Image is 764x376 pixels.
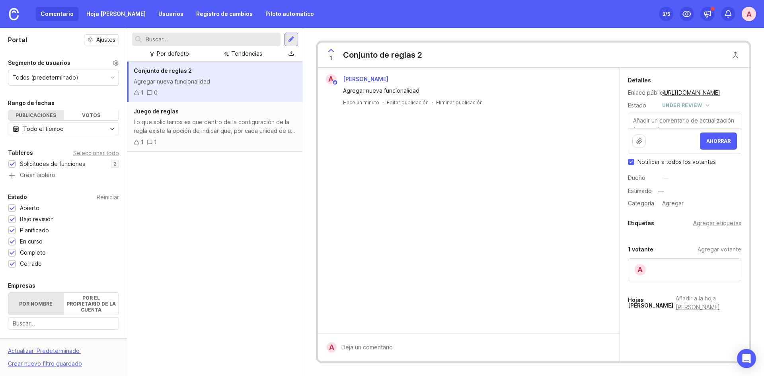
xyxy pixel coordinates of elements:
font: Tableros [8,149,33,156]
font: [PERSON_NAME] [343,76,388,82]
font: Crear tablero [20,171,55,178]
a: Agregar [656,198,686,208]
font: Agregar nueva funcionalidad [134,78,210,85]
font: Empresas [8,282,35,289]
font: Detalles [628,77,651,84]
font: [URL][DOMAIN_NAME] [662,89,720,96]
font: Categoría [628,200,654,207]
font: Planificado [20,227,49,234]
font: Eliminar publicación [436,99,483,105]
font: Hoja [PERSON_NAME] [86,10,146,17]
div: under review [662,101,702,110]
font: Ahorrar [706,138,731,144]
div: Abrir Intercom Messenger [737,349,756,368]
font: Abierto [20,205,39,211]
font: Publicaciones [16,112,56,118]
a: Registro de cambios [191,7,257,21]
font: Enlace público [628,89,667,96]
font: Dueño [628,174,645,181]
font: Usuarios [158,10,183,17]
font: Reiniciar [97,194,119,201]
font: Portal [8,36,27,44]
font: 1 [141,89,144,96]
font: 1 [141,138,144,145]
input: Buscar... [13,319,114,328]
font: Etiquetas [628,220,654,226]
font: Votos [82,112,100,118]
font: Editar publicación [387,99,429,105]
font: Actualizar ' [8,347,37,354]
button: Ajustes [84,34,119,45]
font: 1 [154,138,157,145]
font: Todos (predeterminado) [12,74,78,81]
font: Seleccionar todo [73,150,119,156]
button: Ahorrar [700,132,737,150]
a: Conjunto de reglas 2Agregar nueva funcionalidad10 [127,62,303,102]
font: Bajo revisión [20,216,54,222]
font: Agregar etiquetas [693,220,741,226]
font: ' [80,347,81,354]
font: Por defecto [157,50,189,57]
font: Notificar a todos los votantes [637,158,716,165]
font: 0 [154,89,158,96]
a: Hace un minuto [343,99,379,106]
font: Hace un minuto [343,99,379,105]
font: 1 votante [628,246,653,253]
font: Completo [20,249,46,256]
a: Usuarios [154,7,188,21]
font: Por nombre [19,301,53,307]
font: Conjunto de reglas 2 [134,67,192,74]
img: insignia de miembro [332,80,338,86]
font: Agregar nueva funcionalidad [343,87,419,94]
font: Solicitudes de funciones [20,160,85,167]
font: Cerrado [20,260,42,267]
font: A [746,10,752,18]
font: Agregar [662,200,684,207]
img: Hogar astuto [9,8,19,20]
font: Ajustes [96,36,115,43]
font: Rango de fechas [8,99,55,106]
font: En curso [20,238,43,245]
svg: icono de alternancia [106,126,119,132]
font: Por el propietario de la cuenta [66,295,116,313]
font: Conjunto de reglas 2 [343,50,422,60]
font: Todo el tiempo [23,125,64,132]
font: Predeterminado [37,347,80,354]
font: 3 [663,11,665,17]
a: A[PERSON_NAME] [321,74,395,84]
font: Juego de reglas [134,108,179,115]
a: [URL][DOMAIN_NAME] [660,88,723,98]
a: Crear tablero [8,172,119,179]
font: /5 [665,11,670,17]
font: Hojas [PERSON_NAME] [628,296,673,309]
font: Registro de cambios [196,10,253,17]
font: Piloto automático [265,10,314,17]
font: A [637,265,643,274]
font: Lo que solicitamos es que dentro de la configuración de la regla existe la opción de indicar que,... [134,119,295,152]
font: A [328,75,333,83]
font: Estimado [628,187,652,194]
font: A [329,343,334,351]
button: Botón de cerrar [727,47,743,63]
font: Crear nuevo filtro guardado [8,360,82,367]
a: Piloto automático [261,7,319,21]
font: Segmento de usuarios [8,59,70,66]
font: 2 [113,161,117,167]
font: Agregar votante [698,246,741,253]
a: Juego de reglasLo que solicitamos es que dentro de la configuración de la regla existe la opción ... [127,102,303,152]
input: Buscar... [146,35,277,44]
font: · [432,99,433,105]
font: Estado [8,193,27,200]
button: 3/5 [659,7,673,21]
font: — [663,174,668,181]
font: · [382,99,384,105]
a: Hoja [PERSON_NAME] [82,7,150,21]
font: — [658,187,664,194]
button: A [742,7,756,21]
font: Añadir a la hoja [PERSON_NAME] [676,295,720,310]
font: 1 [329,55,332,61]
font: Estado [628,102,646,109]
input: Casilla de verificación para activar o desactivar la notificación a los votantes [628,159,634,165]
font: Tendencias [231,50,262,57]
